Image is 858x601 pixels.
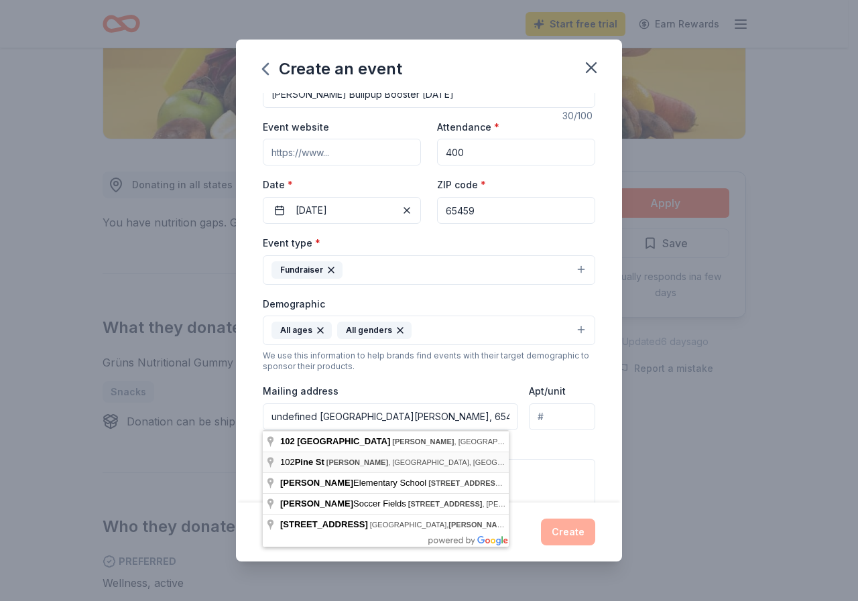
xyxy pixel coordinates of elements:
[263,237,320,250] label: Event type
[280,436,295,446] span: 102
[263,197,421,224] button: [DATE]
[280,478,428,488] span: Elementary School
[297,436,390,446] span: [GEOGRAPHIC_DATA]
[392,438,616,446] span: , [GEOGRAPHIC_DATA], [GEOGRAPHIC_DATA]
[263,297,325,311] label: Demographic
[437,197,595,224] input: 12345 (U.S. only)
[529,385,566,398] label: Apt/unit
[337,322,412,339] div: All genders
[437,121,499,134] label: Attendance
[263,385,339,398] label: Mailing address
[280,498,408,509] span: Soccer Fields
[263,350,595,372] div: We use this information to help brands find events with their target demographic to sponsor their...
[408,500,483,508] span: [STREET_ADDRESS]
[263,403,518,430] input: Enter a US address
[263,139,421,165] input: https://www...
[370,521,703,529] span: [GEOGRAPHIC_DATA], Township, [GEOGRAPHIC_DATA], [GEOGRAPHIC_DATA]
[408,500,709,508] span: , [PERSON_NAME], [GEOGRAPHIC_DATA], [GEOGRAPHIC_DATA]
[263,316,595,345] button: All agesAll genders
[326,458,388,466] span: [PERSON_NAME]
[280,478,353,488] span: [PERSON_NAME]
[263,81,595,108] input: Spring Fundraiser
[437,178,486,192] label: ZIP code
[263,58,402,80] div: Create an event
[280,498,353,509] span: [PERSON_NAME]
[280,457,326,467] span: 102
[263,255,595,285] button: Fundraiser
[562,108,595,124] div: 30 /100
[295,457,324,467] span: Pine St
[263,121,329,134] label: Event website
[529,403,595,430] input: #
[448,521,510,529] span: [PERSON_NAME]
[428,479,729,487] span: , [PERSON_NAME], [GEOGRAPHIC_DATA], [GEOGRAPHIC_DATA]
[428,479,503,487] span: [STREET_ADDRESS]
[280,519,368,529] span: [STREET_ADDRESS]
[263,178,421,192] label: Date
[326,458,550,466] span: , [GEOGRAPHIC_DATA], [GEOGRAPHIC_DATA]
[271,322,332,339] div: All ages
[437,139,595,165] input: 20
[392,438,454,446] span: [PERSON_NAME]
[271,261,343,279] div: Fundraiser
